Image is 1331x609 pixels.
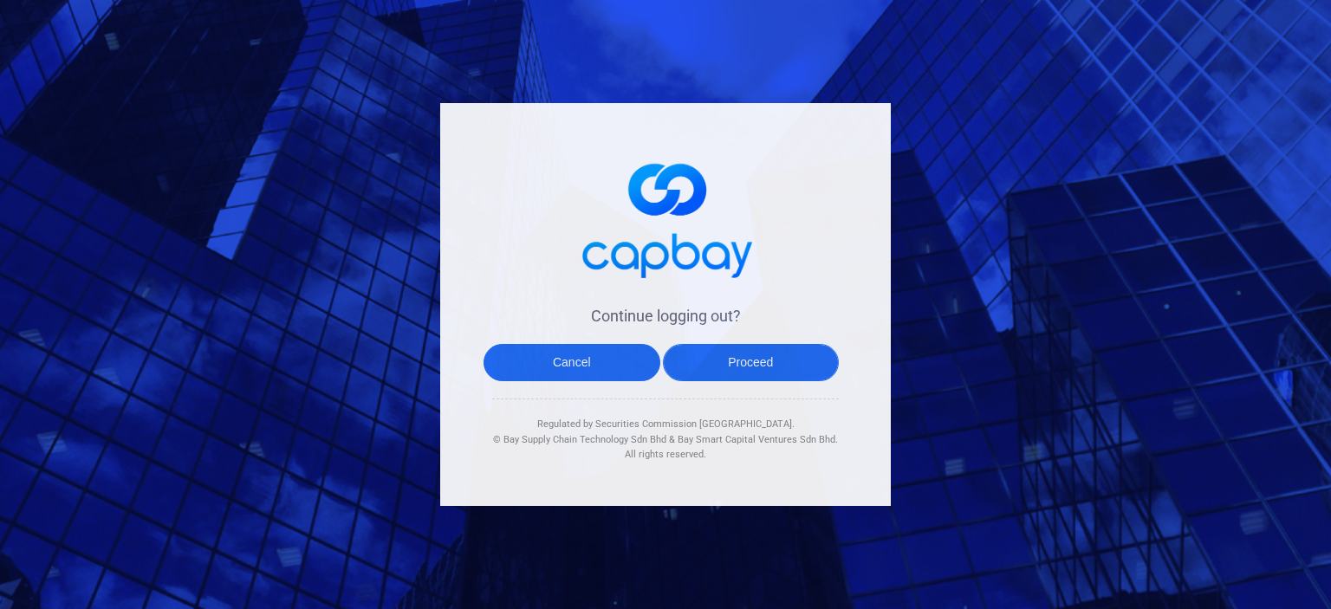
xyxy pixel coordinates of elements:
div: Regulated by Securities Commission [GEOGRAPHIC_DATA]. & All rights reserved. [492,399,839,463]
span: © Bay Supply Chain Technology Sdn Bhd [493,434,666,445]
button: Cancel [484,344,660,381]
h4: Continue logging out? [492,306,839,327]
img: logo [570,146,761,288]
button: Proceed [663,344,840,381]
span: Bay Smart Capital Ventures Sdn Bhd. [678,434,838,445]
